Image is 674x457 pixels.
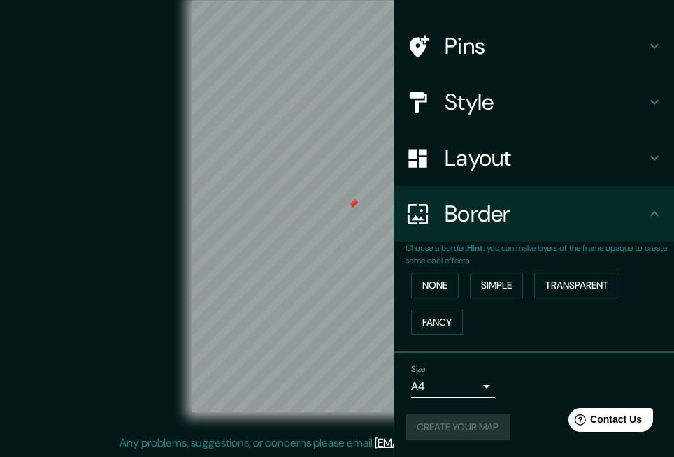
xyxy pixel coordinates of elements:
[120,435,550,451] p: Any problems, suggestions, or concerns please email .
[534,273,619,298] button: Transparent
[445,200,646,228] h4: Border
[394,18,674,74] div: Pins
[192,1,482,412] canvas: Map
[411,310,463,335] button: Fancy
[375,435,547,450] a: [EMAIL_ADDRESS][DOMAIN_NAME]
[411,363,426,375] label: Size
[467,242,483,254] b: Hint
[445,144,646,172] h4: Layout
[394,74,674,130] div: Style
[411,375,495,398] div: A4
[445,32,646,60] h4: Pins
[406,242,674,267] p: Choose a border. : you can make layers of the frame opaque to create some cool effects.
[445,88,646,116] h4: Style
[394,130,674,186] div: Layout
[550,402,659,442] iframe: Help widget launcher
[411,273,459,298] button: None
[470,273,523,298] button: Simple
[394,186,674,242] div: Border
